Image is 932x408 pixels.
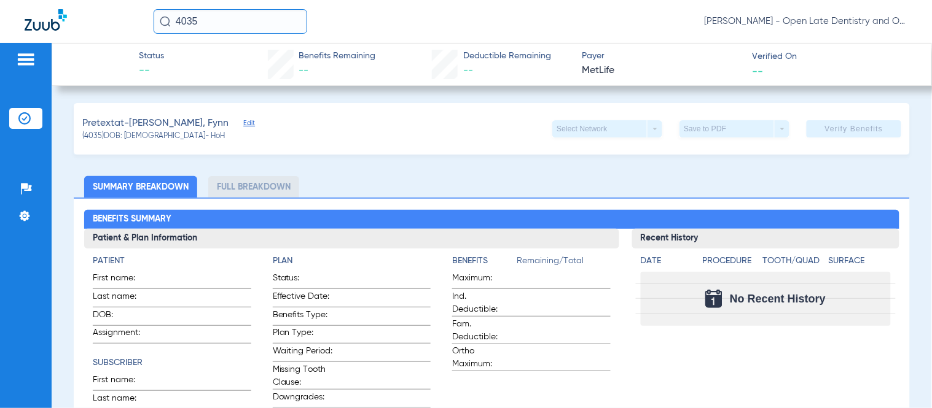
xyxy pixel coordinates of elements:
h4: Patient [93,255,251,268]
span: Missing Tooth Clause: [273,363,333,389]
span: Assignment: [93,326,153,343]
app-breakdown-title: Tooth/Quad [762,255,824,272]
app-breakdown-title: Date [641,255,692,272]
span: Benefits Type: [273,309,333,325]
span: Edit [243,119,254,131]
h4: Subscriber [93,356,251,369]
app-breakdown-title: Benefits [452,255,517,272]
input: Search for patients [154,9,307,34]
span: First name: [93,374,153,390]
span: Pretextat-[PERSON_NAME], Fynn [82,116,229,131]
span: Fam. Deductible: [452,318,512,344]
span: -- [463,66,473,75]
span: Ind. Deductible: [452,290,512,316]
li: Summary Breakdown [84,176,197,198]
span: Downgrades: [273,391,333,407]
img: Calendar [705,290,722,308]
span: Deductible Remaining [463,50,552,63]
span: Remaining/Total [517,255,610,272]
h4: Benefits [452,255,517,268]
h3: Recent History [632,229,899,248]
span: Waiting Period: [273,345,333,361]
span: -- [139,63,164,79]
span: (4035) DOB: [DEMOGRAPHIC_DATA] - HoH [82,131,225,142]
app-breakdown-title: Procedure [703,255,759,272]
span: Ortho Maximum: [452,345,512,371]
h4: Plan [273,255,431,268]
h4: Date [641,255,692,268]
app-breakdown-title: Surface [829,255,891,272]
span: MetLife [582,63,742,79]
span: Benefits Remaining [299,50,375,63]
span: Payer [582,50,742,63]
h3: Patient & Plan Information [84,229,619,248]
span: Status: [273,272,333,288]
span: [PERSON_NAME] - Open Late Dentistry and Orthodontics [705,15,907,28]
span: Verified On [753,50,912,63]
h2: Benefits Summary [84,210,899,229]
span: -- [753,64,764,77]
span: Maximum: [452,272,512,288]
iframe: Chat Widget [871,349,932,408]
img: hamburger-icon [16,52,36,67]
h4: Tooth/Quad [762,255,824,268]
img: Search Icon [160,16,171,27]
span: Last name: [93,290,153,307]
span: Effective Date: [273,290,333,307]
span: No Recent History [730,293,826,305]
img: Zuub Logo [25,9,67,31]
span: Plan Type: [273,326,333,343]
span: Status [139,50,164,63]
span: DOB: [93,309,153,325]
h4: Procedure [703,255,759,268]
li: Full Breakdown [208,176,299,198]
span: First name: [93,272,153,288]
h4: Surface [829,255,891,268]
span: -- [299,66,308,75]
